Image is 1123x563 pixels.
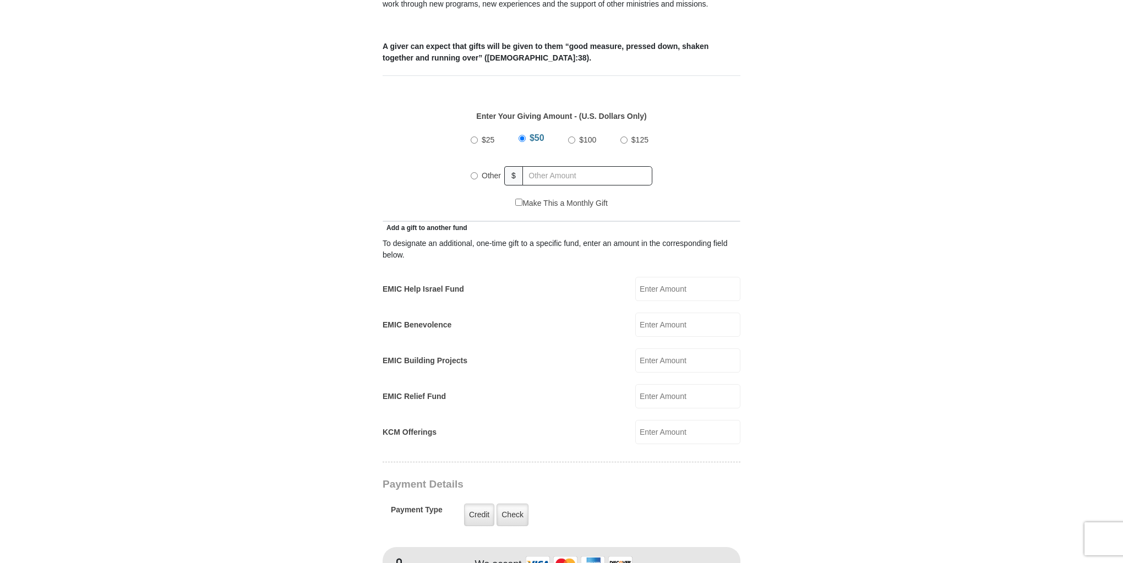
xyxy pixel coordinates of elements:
[464,504,494,526] label: Credit
[383,224,467,232] span: Add a gift to another fund
[504,166,523,185] span: $
[635,420,740,444] input: Enter Amount
[383,319,451,331] label: EMIC Benevolence
[383,238,740,261] div: To designate an additional, one-time gift to a specific fund, enter an amount in the correspondin...
[383,283,464,295] label: EMIC Help Israel Fund
[497,504,528,526] label: Check
[383,478,663,491] h3: Payment Details
[522,166,652,185] input: Other Amount
[391,505,443,520] h5: Payment Type
[383,42,708,62] b: A giver can expect that gifts will be given to them “good measure, pressed down, shaken together ...
[383,355,467,367] label: EMIC Building Projects
[482,171,501,180] span: Other
[515,198,608,209] label: Make This a Monthly Gift
[635,384,740,408] input: Enter Amount
[476,112,646,121] strong: Enter Your Giving Amount - (U.S. Dollars Only)
[530,133,544,143] span: $50
[579,135,596,144] span: $100
[631,135,648,144] span: $125
[383,427,437,438] label: KCM Offerings
[515,199,522,206] input: Make This a Monthly Gift
[383,391,446,402] label: EMIC Relief Fund
[635,313,740,337] input: Enter Amount
[635,348,740,373] input: Enter Amount
[635,277,740,301] input: Enter Amount
[482,135,494,144] span: $25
